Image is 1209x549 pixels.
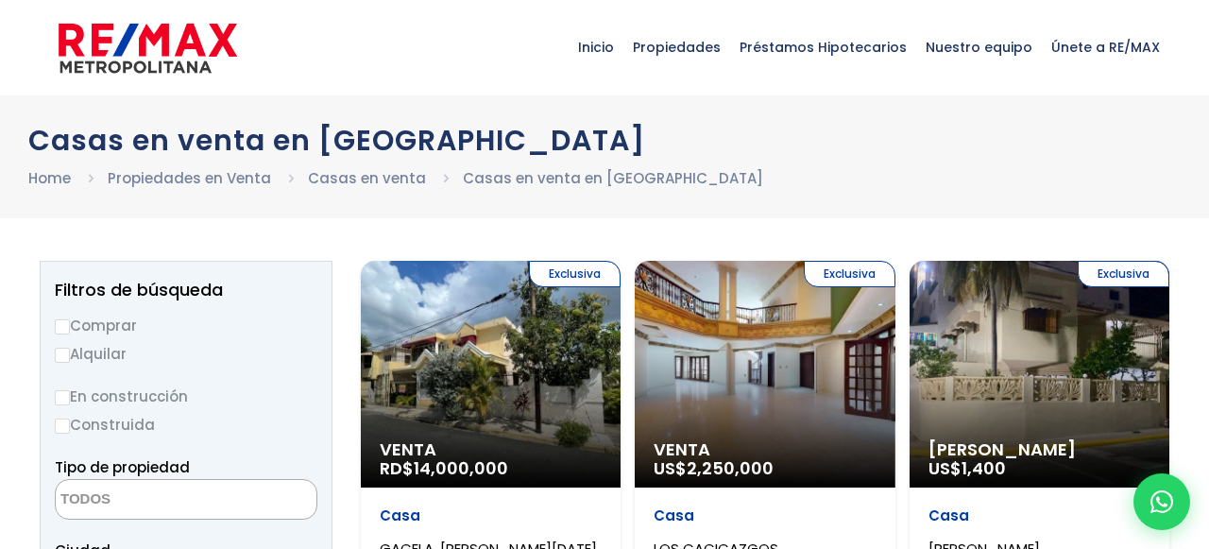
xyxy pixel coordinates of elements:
input: En construcción [55,390,70,405]
span: US$ [654,456,774,480]
label: Construida [55,413,317,437]
span: Propiedades [623,19,730,76]
input: Construida [55,419,70,434]
h2: Filtros de búsqueda [55,281,317,300]
span: 14,000,000 [414,456,508,480]
span: Nuestro equipo [916,19,1042,76]
span: [PERSON_NAME] [928,440,1150,459]
span: Venta [654,440,876,459]
input: Alquilar [55,348,70,363]
li: Casas en venta en [GEOGRAPHIC_DATA] [463,166,763,190]
input: Comprar [55,319,70,335]
span: Inicio [569,19,623,76]
span: RD$ [380,456,508,480]
a: Casas en venta [308,168,426,188]
a: Propiedades en Venta [108,168,271,188]
span: 1,400 [962,456,1006,480]
span: Venta [380,440,602,459]
span: 2,250,000 [687,456,774,480]
label: Alquilar [55,342,317,366]
label: En construcción [55,385,317,408]
img: remax-metropolitana-logo [59,20,237,77]
label: Comprar [55,314,317,337]
span: Exclusiva [529,261,621,287]
span: Exclusiva [1078,261,1169,287]
a: Home [28,168,71,188]
textarea: Search [56,480,239,521]
p: Casa [928,506,1150,525]
p: Casa [380,506,602,525]
span: Tipo de propiedad [55,457,190,477]
span: Préstamos Hipotecarios [730,19,916,76]
span: US$ [928,456,1006,480]
h1: Casas en venta en [GEOGRAPHIC_DATA] [28,124,1181,157]
span: Únete a RE/MAX [1042,19,1169,76]
span: Exclusiva [804,261,895,287]
p: Casa [654,506,876,525]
